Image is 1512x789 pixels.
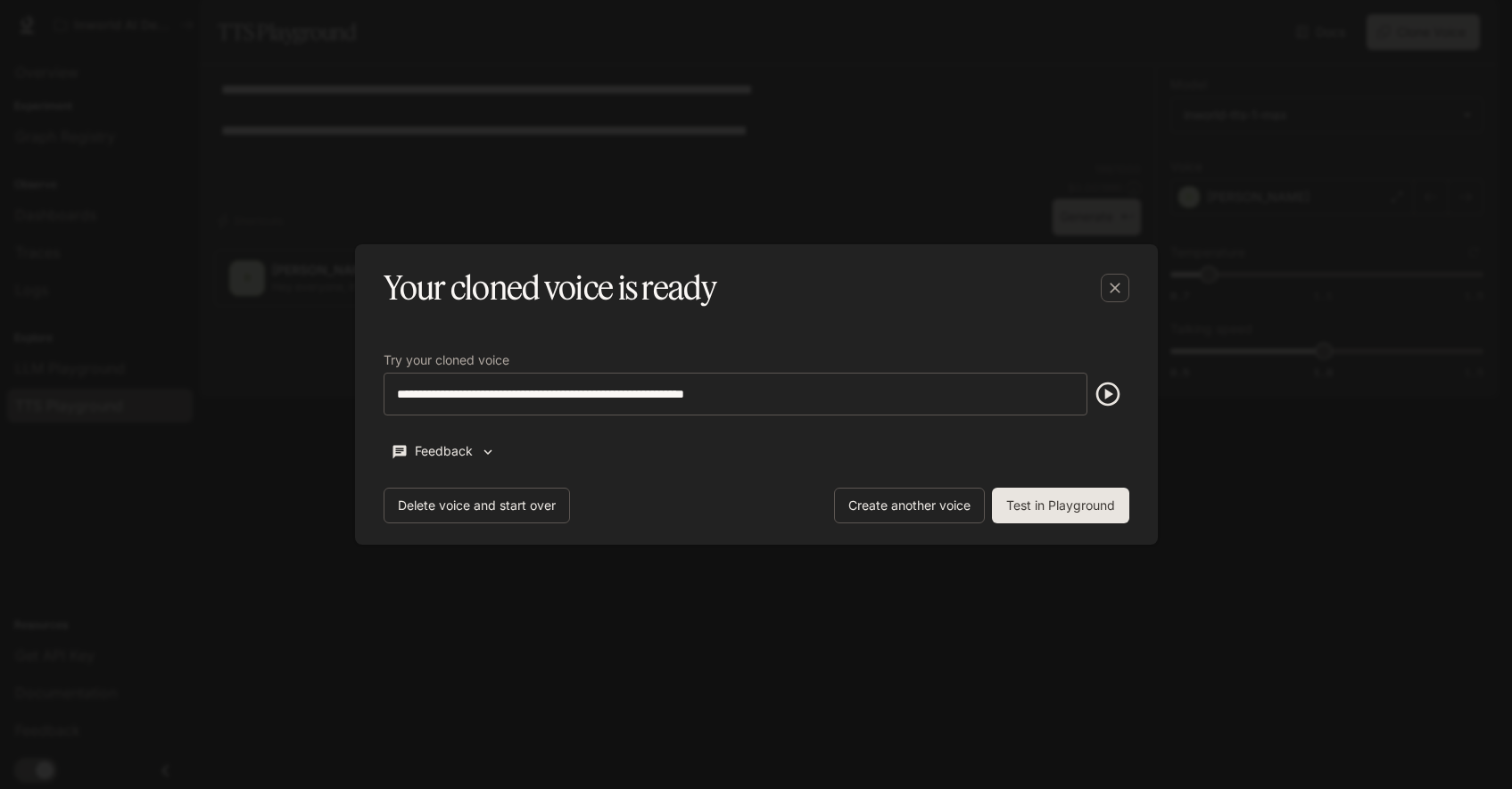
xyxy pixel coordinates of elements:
p: Try your cloned voice [384,354,509,366]
h5: Your cloned voice is ready [384,266,716,310]
button: Feedback [384,437,505,466]
button: Test in Playground [992,488,1129,523]
button: Create another voice [834,488,985,523]
button: Delete voice and start over [384,488,570,523]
